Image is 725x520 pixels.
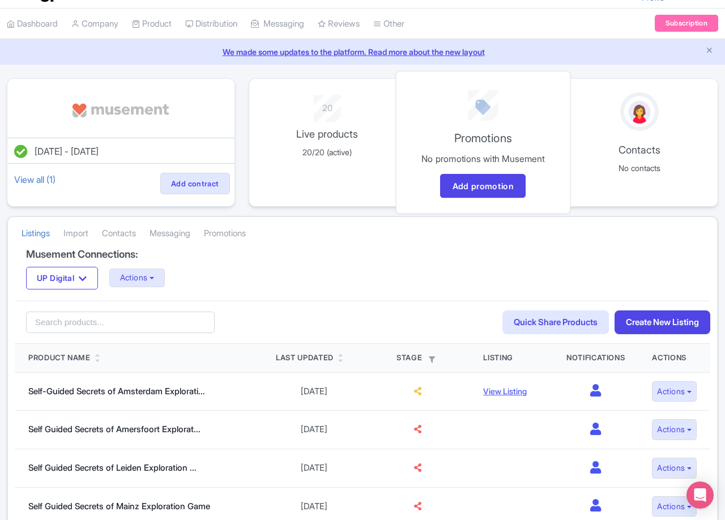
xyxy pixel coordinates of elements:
a: We made some updates to the platform. Read more about the new layout [7,46,718,58]
a: Subscription [655,15,718,32]
a: Add promotion [441,174,526,198]
a: Product [132,8,172,40]
a: Messaging [150,218,190,249]
a: View all (1) [12,172,58,187]
a: Self Guided Secrets of Mainz Exploration Game [28,501,210,512]
button: Actions [109,268,165,287]
a: Messaging [251,8,304,40]
div: Open Intercom Messenger [686,481,714,509]
input: Search products... [26,312,215,333]
p: No promotions with Musement [404,152,562,165]
a: Contacts [102,218,136,249]
p: Live products [256,126,399,142]
img: avatar_key_member-9c1dde93af8b07d7383eb8b5fb890c87.png [626,99,652,126]
th: Notifications [553,344,638,372]
a: Self-Guided Secrets of Amsterdam Explorati... [28,386,205,397]
p: Contacts [568,142,711,157]
button: Actions [652,496,697,517]
td: [DATE] [262,372,366,411]
td: [DATE] [262,449,366,488]
h4: Musement Connections: [26,249,699,260]
button: UP Digital [26,267,98,289]
th: Listing [470,344,553,372]
th: Actions [638,344,710,372]
td: [DATE] [262,411,366,449]
button: Actions [652,381,697,402]
button: Close announcement [705,45,714,58]
a: Distribution [185,8,237,40]
button: Actions [652,458,697,479]
a: Quick Share Products [502,310,609,335]
a: View Listing [483,386,527,396]
p: 20/20 (active) [256,146,399,158]
a: Self Guided Secrets of Leiden Exploration ... [28,462,197,473]
i: Filter by stage [429,356,435,363]
a: Add contract [160,173,230,194]
a: Listings [22,218,50,249]
a: Promotions [204,218,246,249]
p: Promotions [404,130,562,147]
button: Actions [652,419,697,440]
a: Import [63,218,88,249]
div: Stage [379,352,456,364]
div: 20 [256,95,399,115]
a: Other [373,8,404,40]
div: Product Name [28,352,91,364]
a: Dashboard [7,8,58,40]
a: Company [71,8,118,40]
p: No contacts [568,162,711,174]
span: [DATE] - [DATE] [35,146,99,157]
a: Reviews [318,8,360,40]
img: fd58q73ijqpthwdnpuqf.svg [70,92,172,129]
div: Last Updated [276,352,334,364]
a: Self Guided Secrets of Amersfoort Explorat... [28,424,201,434]
a: Create New Listing [615,310,710,335]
